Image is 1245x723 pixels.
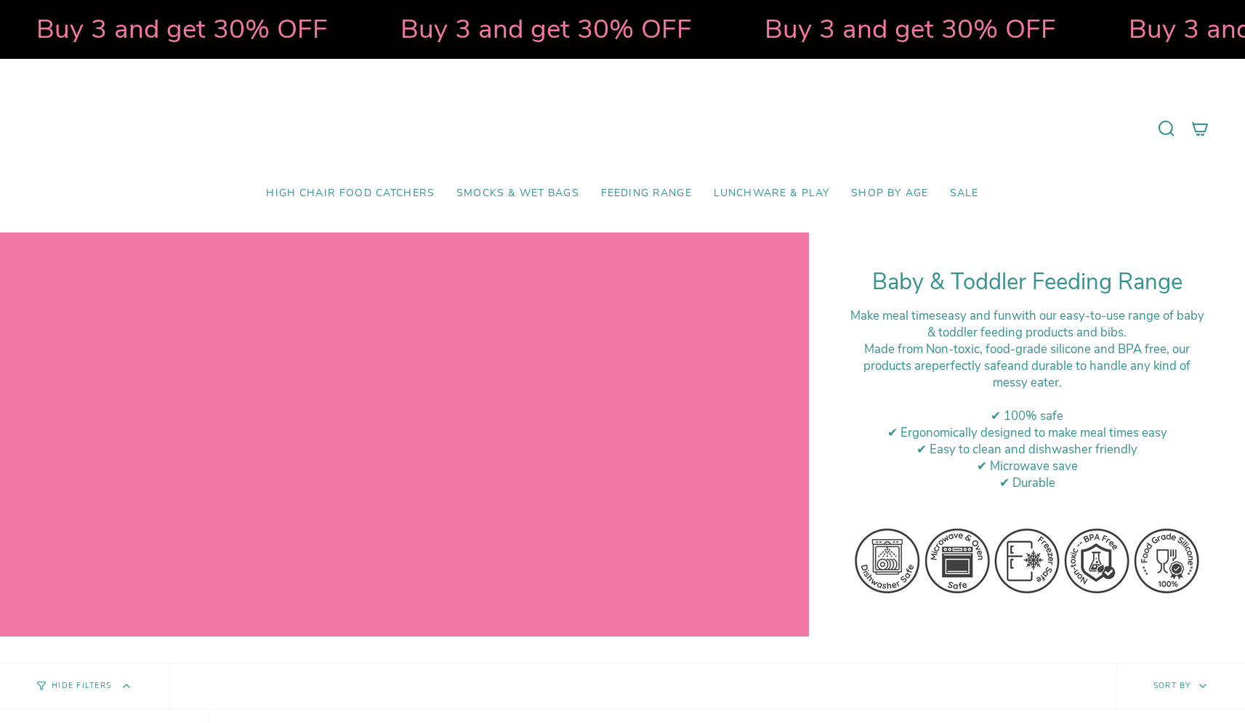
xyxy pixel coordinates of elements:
[845,307,1209,341] div: Make meal times with our easy-to-use range of baby & toddler feeding products and bibs.
[446,177,590,211] a: Smocks & Wet Bags
[1153,680,1191,691] span: Sort by
[950,187,979,200] span: SALE
[939,177,990,211] a: SALE
[703,177,840,211] a: Lunchware & Play
[399,11,690,47] strong: Buy 3 and get 30% OFF
[845,424,1209,441] div: ✔ Ergonomically designed to make meal times easy
[977,458,1078,474] span: ✔ Microwave save
[266,187,435,200] span: High Chair Food Catchers
[763,11,1055,47] strong: Buy 3 and get 30% OFF
[1116,663,1245,708] button: Sort by
[863,341,1190,391] span: ade from Non-toxic, food-grade silicone and BPA free, our products are and durable to handle any ...
[456,187,579,200] span: Smocks & Wet Bags
[845,269,1209,296] h1: Baby & Toddler Feeding Range
[845,341,1209,391] div: M
[840,177,939,211] a: Shop by Age
[601,187,692,200] span: Feeding Range
[52,682,111,690] span: Hide Filters
[714,187,829,200] span: Lunchware & Play
[845,408,1209,424] div: ✔ 100% safe
[845,474,1209,491] div: ✔ Durable
[932,358,1007,374] strong: perfectly safe
[255,177,446,211] a: High Chair Food Catchers
[35,11,326,47] strong: Buy 3 and get 30% OFF
[851,187,928,200] span: Shop by Age
[845,441,1209,458] div: ✔ Easy to clean and dishwasher friendly
[590,177,703,211] a: Feeding Range
[497,81,748,177] a: Mumma’s Little Helpers
[941,307,1012,324] strong: easy and fun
